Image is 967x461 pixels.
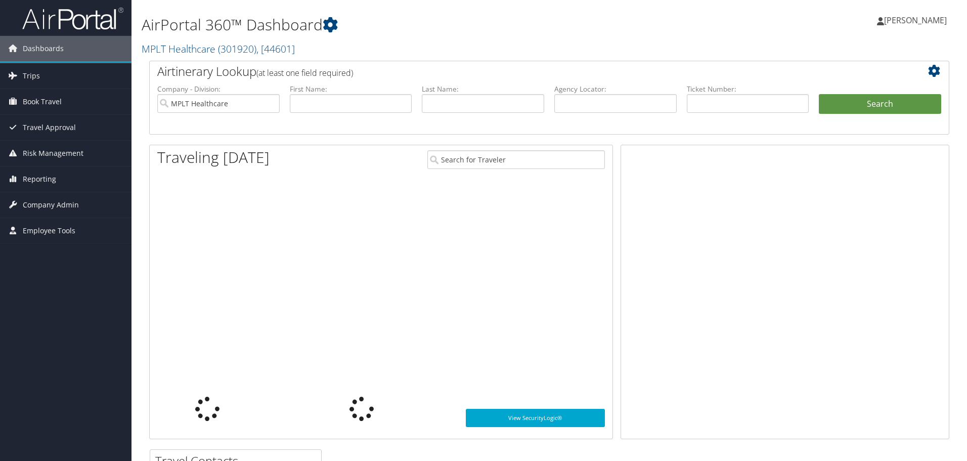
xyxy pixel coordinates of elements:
[157,84,280,94] label: Company - Division:
[23,141,83,166] span: Risk Management
[23,192,79,218] span: Company Admin
[687,84,809,94] label: Ticket Number:
[256,42,295,56] span: , [ 44601 ]
[23,115,76,140] span: Travel Approval
[142,42,295,56] a: MPLT Healthcare
[142,14,685,35] h1: AirPortal 360™ Dashboard
[23,63,40,89] span: Trips
[256,67,353,78] span: (at least one field required)
[554,84,677,94] label: Agency Locator:
[218,42,256,56] span: ( 301920 )
[819,94,941,114] button: Search
[884,15,947,26] span: [PERSON_NAME]
[427,150,605,169] input: Search for Traveler
[157,63,874,80] h2: Airtinerary Lookup
[157,147,270,168] h1: Traveling [DATE]
[23,36,64,61] span: Dashboards
[877,5,957,35] a: [PERSON_NAME]
[22,7,123,30] img: airportal-logo.png
[23,166,56,192] span: Reporting
[466,409,605,427] a: View SecurityLogic®
[422,84,544,94] label: Last Name:
[290,84,412,94] label: First Name:
[23,89,62,114] span: Book Travel
[23,218,75,243] span: Employee Tools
